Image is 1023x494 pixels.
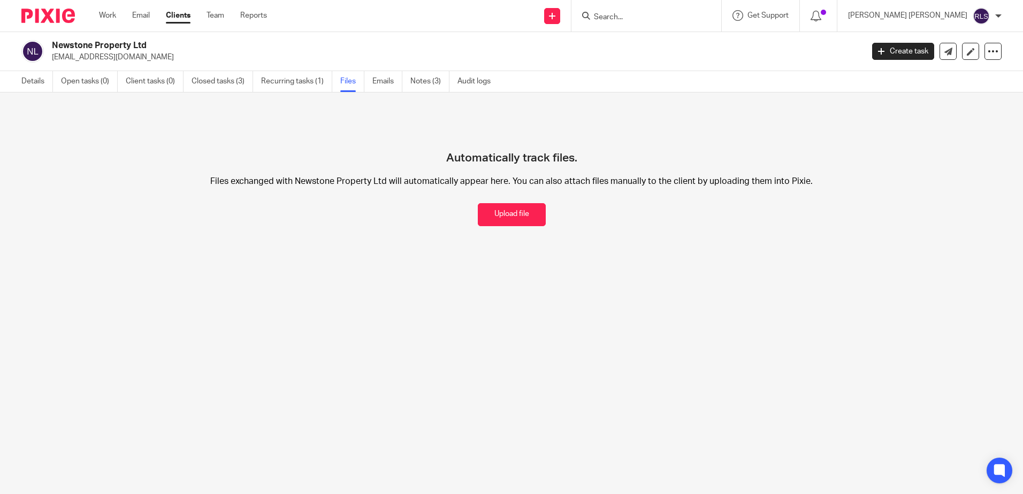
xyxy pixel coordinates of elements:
a: Emails [372,71,402,92]
a: Recurring tasks (1) [261,71,332,92]
img: svg%3E [21,40,44,63]
input: Search [593,13,689,22]
a: Client tasks (0) [126,71,184,92]
a: Details [21,71,53,92]
img: Pixie [21,9,75,23]
a: Team [207,10,224,21]
a: Files [340,71,364,92]
a: Reports [240,10,267,21]
a: Open tasks (0) [61,71,118,92]
img: svg%3E [973,7,990,25]
a: Audit logs [457,71,499,92]
h2: Newstone Property Ltd [52,40,695,51]
a: Notes (3) [410,71,449,92]
a: Email [132,10,150,21]
a: Work [99,10,116,21]
a: Clients [166,10,190,21]
p: [PERSON_NAME] [PERSON_NAME] [848,10,967,21]
a: Closed tasks (3) [192,71,253,92]
p: Files exchanged with Newstone Property Ltd will automatically appear here. You can also attach fi... [185,176,838,187]
h4: Automatically track files. [446,114,577,165]
span: Get Support [747,12,789,19]
button: Upload file [478,203,546,226]
a: Create task [872,43,934,60]
p: [EMAIL_ADDRESS][DOMAIN_NAME] [52,52,856,63]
